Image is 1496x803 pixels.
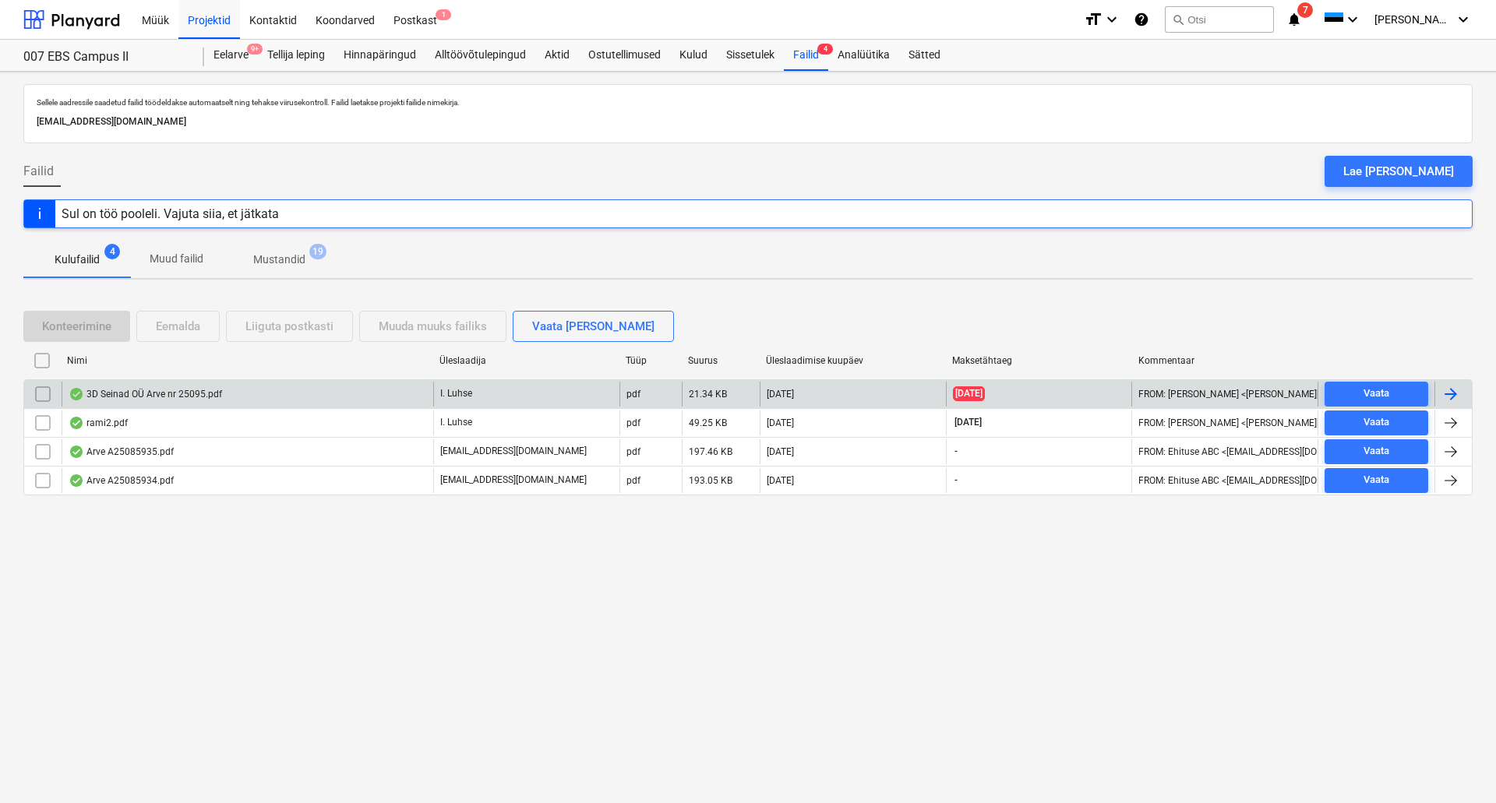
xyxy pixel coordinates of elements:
div: Andmed failist loetud [69,474,84,487]
div: Vaata [1364,471,1389,489]
a: Analüütika [828,40,899,71]
div: Sul on töö pooleli. Vajuta siia, et jätkata [62,206,279,221]
a: Eelarve9+ [204,40,258,71]
div: [DATE] [767,417,794,428]
a: Kulud [670,40,717,71]
a: Aktid [535,40,579,71]
div: Nimi [67,355,427,366]
p: I. Luhse [440,416,472,429]
div: rami2.pdf [69,417,128,429]
i: keyboard_arrow_down [1103,10,1121,29]
a: Hinnapäringud [334,40,425,71]
div: Andmed failist loetud [69,388,84,400]
div: pdf [626,475,640,486]
div: Vaata [1364,442,1389,460]
span: Failid [23,162,54,181]
a: Sätted [899,40,950,71]
div: Arve A25085935.pdf [69,446,174,458]
button: Lae [PERSON_NAME] [1325,156,1473,187]
a: Sissetulek [717,40,784,71]
button: Vaata [1325,382,1428,407]
i: notifications [1286,10,1302,29]
div: Failid [784,40,828,71]
p: Muud failid [150,251,203,267]
a: Ostutellimused [579,40,670,71]
div: 21.34 KB [689,389,727,400]
span: [DATE] [953,386,985,401]
i: keyboard_arrow_down [1343,10,1362,29]
div: 197.46 KB [689,446,732,457]
div: Eelarve [204,40,258,71]
button: Vaata [1325,468,1428,493]
div: Vaata [1364,385,1389,403]
div: Lae [PERSON_NAME] [1343,161,1454,181]
div: Vaata [1364,414,1389,431]
div: [DATE] [767,475,794,486]
i: Abikeskus [1134,10,1149,29]
p: Mustandid [253,252,305,268]
div: Üleslaadija [439,355,613,366]
button: Vaata [1325,410,1428,435]
div: Vaata [PERSON_NAME] [532,316,654,336]
div: [DATE] [767,389,794,400]
i: format_size [1084,10,1103,29]
div: [DATE] [767,446,794,457]
span: 7 [1297,2,1313,18]
span: 9+ [247,44,263,55]
button: Vaata [PERSON_NAME] [513,311,674,342]
div: Kommentaar [1138,355,1312,366]
span: - [953,474,959,487]
span: [DATE] [953,416,983,429]
div: Üleslaadimise kuupäev [766,355,940,366]
div: 3D Seinad OÜ Arve nr 25095.pdf [69,388,222,400]
div: Suurus [688,355,753,366]
span: search [1172,13,1184,26]
span: [PERSON_NAME] [1374,13,1452,26]
div: 193.05 KB [689,475,732,486]
a: Failid4 [784,40,828,71]
span: 1 [436,9,451,20]
button: Vaata [1325,439,1428,464]
div: Andmed failist loetud [69,446,84,458]
a: Tellija leping [258,40,334,71]
div: 49.25 KB [689,417,727,428]
p: [EMAIL_ADDRESS][DOMAIN_NAME] [440,474,587,487]
button: Otsi [1165,6,1274,33]
span: 4 [817,44,833,55]
div: pdf [626,389,640,400]
a: Alltöövõtulepingud [425,40,535,71]
div: Andmed failist loetud [69,417,84,429]
p: I. Luhse [440,387,472,400]
div: 007 EBS Campus II [23,49,185,65]
div: pdf [626,417,640,428]
i: keyboard_arrow_down [1454,10,1473,29]
div: Arve A25085934.pdf [69,474,174,487]
span: 4 [104,244,120,259]
p: Sellele aadressile saadetud failid töödeldakse automaatselt ning tehakse viirusekontroll. Failid ... [37,97,1459,107]
p: [EMAIL_ADDRESS][DOMAIN_NAME] [440,445,587,458]
span: - [953,445,959,458]
p: [EMAIL_ADDRESS][DOMAIN_NAME] [37,114,1459,130]
div: pdf [626,446,640,457]
div: Maksetähtaeg [952,355,1126,366]
p: Kulufailid [55,252,100,268]
span: 19 [309,244,326,259]
div: Tüüp [626,355,676,366]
